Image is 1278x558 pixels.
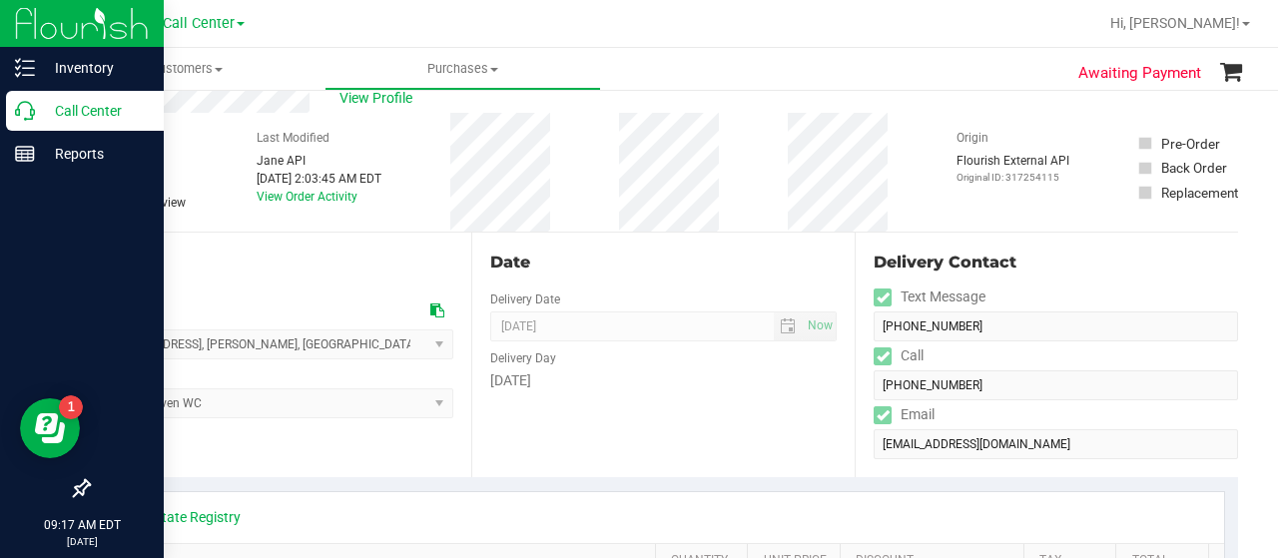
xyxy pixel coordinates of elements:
label: Delivery Date [490,290,560,308]
iframe: Resource center [20,398,80,458]
a: Customers [48,48,324,90]
div: Date [490,251,837,275]
p: Original ID: 317254115 [957,170,1069,185]
span: Awaiting Payment [1078,62,1201,85]
p: Reports [35,142,155,166]
inline-svg: Inventory [15,58,35,78]
span: Purchases [325,60,600,78]
input: Format: (999) 999-9999 [874,370,1238,400]
span: Customers [48,60,324,78]
div: Location [88,251,453,275]
div: [DATE] [490,370,837,391]
div: Flourish External API [957,152,1069,185]
input: Format: (999) 999-9999 [874,311,1238,341]
a: View Order Activity [257,190,357,204]
label: Last Modified [257,129,329,147]
inline-svg: Call Center [15,101,35,121]
a: Purchases [324,48,601,90]
div: Jane API [257,152,381,170]
div: [DATE] 2:03:45 AM EDT [257,170,381,188]
inline-svg: Reports [15,144,35,164]
div: Delivery Contact [874,251,1238,275]
label: Call [874,341,924,370]
div: Pre-Order [1161,134,1220,154]
span: Call Center [163,15,235,32]
label: Delivery Day [490,349,556,367]
div: Replacement [1161,183,1238,203]
p: Inventory [35,56,155,80]
p: Call Center [35,99,155,123]
p: [DATE] [9,534,155,549]
iframe: Resource center unread badge [59,395,83,419]
span: View Profile [339,88,419,109]
label: Origin [957,129,988,147]
a: View State Registry [121,507,241,527]
label: Email [874,400,935,429]
span: Hi, [PERSON_NAME]! [1110,15,1240,31]
div: Back Order [1161,158,1227,178]
div: Copy address to clipboard [430,300,444,321]
label: Text Message [874,282,985,311]
p: 09:17 AM EDT [9,516,155,534]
